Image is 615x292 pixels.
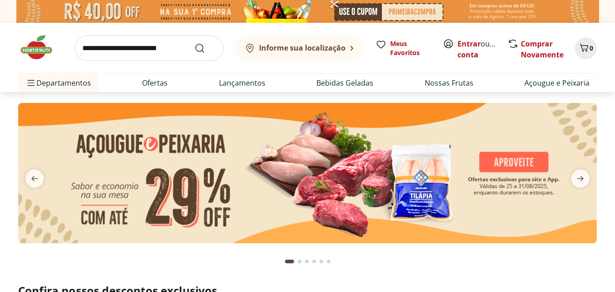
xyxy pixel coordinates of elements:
input: search [75,36,224,61]
a: Entrar [457,39,481,49]
span: ou [457,38,498,60]
b: Informe sua localização [259,43,346,53]
button: Go to page 2 from fs-carousel [296,251,303,272]
button: previous [18,169,51,188]
span: Meus Favoritos [390,39,432,57]
button: Go to page 6 from fs-carousel [325,251,332,272]
span: 0 [590,44,593,52]
button: Menu [25,72,36,94]
img: açougue [18,103,597,243]
a: Nossas Frutas [425,77,473,88]
a: Açougue e Peixaria [524,77,590,88]
a: Bebidas Geladas [316,77,373,88]
button: Go to page 3 from fs-carousel [303,251,310,272]
img: Hortifruti [18,34,64,61]
button: Submit Search [194,43,216,54]
a: Criar conta [457,39,508,60]
button: Carrinho [575,37,597,59]
button: Go to page 4 from fs-carousel [310,251,318,272]
button: Informe sua localização [234,36,365,61]
button: next [564,169,597,188]
button: Current page from fs-carousel [283,251,296,272]
a: Meus Favoritos [376,39,432,57]
button: Go to page 5 from fs-carousel [318,251,325,272]
a: Lançamentos [219,77,265,88]
a: Comprar Novamente [521,39,564,60]
a: Ofertas [142,77,168,88]
span: Departamentos [25,72,91,94]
